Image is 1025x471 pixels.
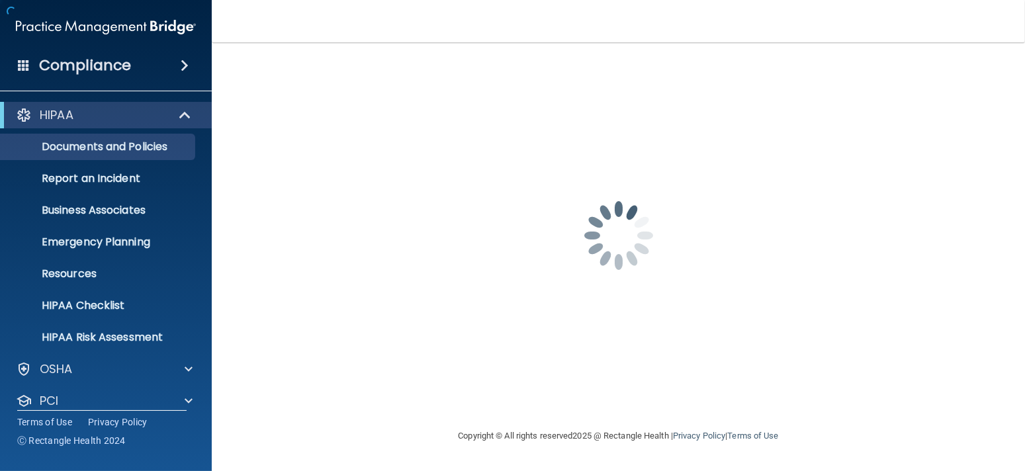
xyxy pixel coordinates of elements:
[377,415,860,457] div: Copyright © All rights reserved 2025 @ Rectangle Health | |
[17,434,126,447] span: Ⓒ Rectangle Health 2024
[9,331,189,344] p: HIPAA Risk Assessment
[88,415,148,429] a: Privacy Policy
[16,361,193,377] a: OSHA
[9,172,189,185] p: Report an Incident
[40,107,73,123] p: HIPAA
[9,299,189,312] p: HIPAA Checklist
[9,204,189,217] p: Business Associates
[673,431,725,441] a: Privacy Policy
[727,431,778,441] a: Terms of Use
[553,169,685,302] img: spinner.e123f6fc.gif
[9,267,189,280] p: Resources
[40,393,58,409] p: PCI
[40,361,73,377] p: OSHA
[9,140,189,153] p: Documents and Policies
[16,107,192,123] a: HIPAA
[17,415,72,429] a: Terms of Use
[16,14,196,40] img: PMB logo
[16,393,193,409] a: PCI
[39,56,131,75] h4: Compliance
[9,235,189,249] p: Emergency Planning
